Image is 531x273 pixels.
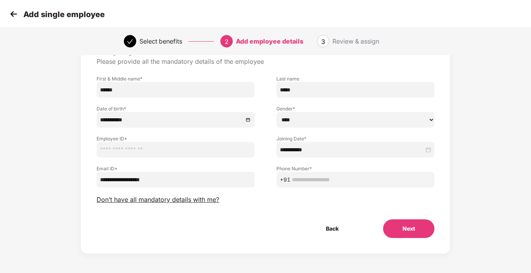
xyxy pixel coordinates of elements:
span: check [127,38,133,45]
label: Last name [276,75,434,82]
label: Email ID [97,165,255,172]
button: Next [383,219,434,238]
span: +91 [280,175,290,184]
label: Gender [276,105,434,112]
span: 3 [321,38,325,45]
div: Review & assign [332,35,379,47]
button: Back [306,219,358,238]
div: Select benefits [139,35,182,47]
p: Please provide all the mandatory details of the employee [97,58,434,66]
label: Phone Number [276,165,434,172]
span: Don’t have all mandatory details with me? [97,196,219,204]
label: First & Middle name [97,75,255,82]
span: 2 [225,38,229,45]
label: Joining Date [276,135,434,142]
div: Add employee details [236,35,303,47]
img: svg+xml;base64,PHN2ZyB4bWxucz0iaHR0cDovL3d3dy53My5vcmcvMjAwMC9zdmciIHdpZHRoPSIzMCIgaGVpZ2h0PSIzMC... [8,8,19,20]
label: Employee ID [97,135,255,142]
label: Date of birth [97,105,255,112]
p: Add single employee [23,10,105,19]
